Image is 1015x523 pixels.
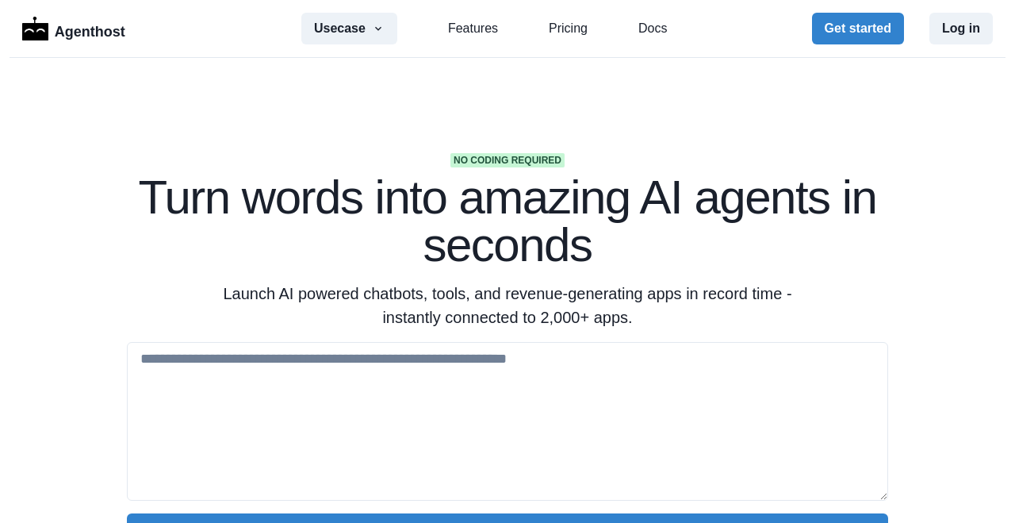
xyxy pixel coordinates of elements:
[812,13,904,44] button: Get started
[638,19,667,38] a: Docs
[55,15,125,43] p: Agenthost
[203,282,812,329] p: Launch AI powered chatbots, tools, and revenue-generating apps in record time - instantly connect...
[22,17,48,40] img: Logo
[22,15,125,43] a: LogoAgenthost
[929,13,993,44] button: Log in
[127,174,888,269] h1: Turn words into amazing AI agents in seconds
[549,19,588,38] a: Pricing
[301,13,397,44] button: Usecase
[450,153,565,167] span: No coding required
[448,19,498,38] a: Features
